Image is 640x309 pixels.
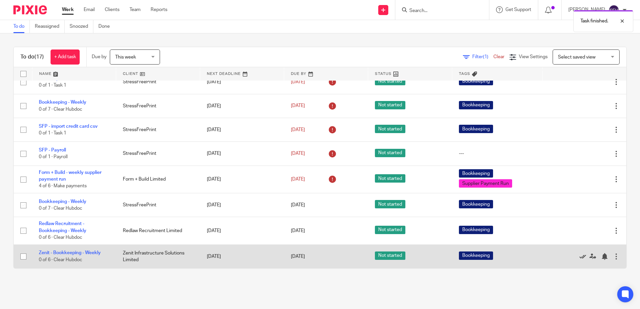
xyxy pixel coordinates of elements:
span: Bookkeeping [459,251,493,260]
a: Zenit - Bookkeeping - Weekly [39,250,101,255]
a: Reassigned [35,20,65,33]
a: + Add task [51,49,80,65]
td: [DATE] [200,118,284,141]
a: Clients [105,6,119,13]
span: Not started [375,200,405,208]
td: Form + Build Limited [116,166,200,193]
p: Task finished. [580,18,608,24]
span: Not started [375,251,405,260]
span: This week [115,55,136,60]
span: (17) [34,54,44,60]
a: Reports [151,6,167,13]
span: 0 of 7 · Clear Hubdoc [39,107,82,112]
td: StressFreePrint [116,142,200,166]
span: Not started [375,125,405,133]
span: [DATE] [291,151,305,156]
td: [DATE] [200,70,284,94]
a: Done [98,20,115,33]
td: [DATE] [200,244,284,268]
span: Bookkeeping [459,200,493,208]
td: StressFreePrint [116,94,200,118]
span: Bookkeeping [459,77,493,85]
td: [DATE] [200,217,284,244]
span: [DATE] [291,254,305,259]
span: Not started [375,149,405,157]
td: Redlaw Recruitment Limited [116,217,200,244]
a: SFP - import credit card csv [39,76,98,81]
img: Pixie [13,5,47,14]
td: StressFreePrint [116,193,200,217]
span: 0 of 1 · Task 1 [39,131,66,135]
span: [DATE] [291,80,305,84]
a: Snoozed [70,20,93,33]
span: Not started [375,101,405,109]
span: [DATE] [291,177,305,182]
a: Work [62,6,74,13]
span: Bookkeeping [459,101,493,109]
p: Due by [92,54,106,60]
td: [DATE] [200,94,284,118]
span: [DATE] [291,203,305,207]
span: Filter [472,55,493,59]
span: Select saved view [558,55,595,60]
a: Team [130,6,141,13]
td: StressFreePrint [116,118,200,141]
td: [DATE] [200,193,284,217]
span: 0 of 1 · Payroll [39,155,68,160]
span: 0 of 6 · Clear Hubdoc [39,235,82,240]
span: View Settings [519,55,548,59]
span: Bookkeeping [459,226,493,234]
span: (1) [483,55,488,59]
td: [DATE] [200,166,284,193]
span: 0 of 6 · Clear Hubdoc [39,257,82,262]
a: Form + Build - weekly supplier payment run [39,170,101,182]
td: Zenit Infrastructure Solutions Limited [116,244,200,268]
div: --- [459,150,536,157]
a: Mark as done [579,253,589,260]
a: Bookkeeping - Weekly [39,100,86,105]
span: Bookkeeping [459,169,493,178]
span: 4 of 6 · Make payments [39,184,87,189]
span: [DATE] [291,127,305,132]
span: Not started [375,77,405,85]
img: svg%3E [609,5,619,15]
span: Not started [375,226,405,234]
a: Bookkeeping - Weekly [39,199,86,204]
h1: To do [20,54,44,61]
span: 0 of 1 · Task 1 [39,83,66,88]
span: [DATE] [291,228,305,233]
a: Clear [493,55,504,59]
a: SFP - import credit card csv [39,124,98,129]
span: [DATE] [291,104,305,108]
span: 0 of 7 · Clear Hubdoc [39,206,82,211]
span: Bookkeeping [459,125,493,133]
a: Email [84,6,95,13]
a: Redlaw Recruitment - Bookkeeping - Weekly [39,221,86,233]
a: To do [13,20,30,33]
td: [DATE] [200,142,284,166]
span: Supplier Payment Run [459,179,512,188]
a: SFP - Payroll [39,148,66,152]
td: StressFreePrint [116,70,200,94]
span: Tags [459,72,470,76]
span: Not started [375,174,405,183]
